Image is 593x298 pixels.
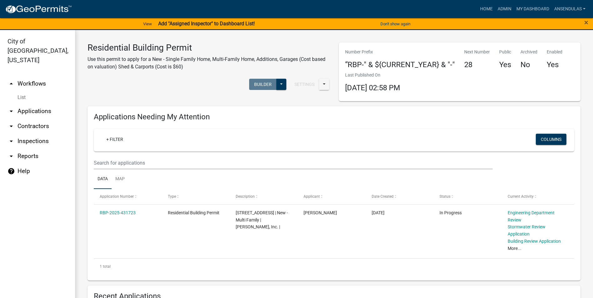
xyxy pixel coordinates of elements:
[478,3,495,15] a: Home
[94,169,112,189] a: Data
[552,3,588,15] a: ansendulas
[508,239,561,244] a: Building Review Application
[502,189,570,204] datatable-header-cell: Current Activity
[520,49,537,55] p: Archived
[112,169,128,189] a: Map
[94,189,162,204] datatable-header-cell: Application Number
[345,60,455,69] h4: “RBP-" & ${CURRENT_YEAR} & "-"
[547,60,562,69] h4: Yes
[236,194,255,199] span: Description
[536,134,566,145] button: Columns
[508,224,545,236] a: Stormwater Review Application
[440,210,462,215] span: In Progress
[168,210,219,215] span: Residential Building Permit
[8,137,15,145] i: arrow_drop_down
[499,49,511,55] p: Public
[88,56,329,71] p: Use this permit to apply for a New - Single Family Home, Multi-Family Home, Additions, Garages (C...
[440,194,450,199] span: Status
[230,189,298,204] datatable-header-cell: Description
[141,19,154,29] a: View
[584,19,588,26] button: Close
[304,210,337,215] span: Zac Rosenow
[94,259,574,274] div: 1 total
[508,194,534,199] span: Current Activity
[508,246,521,251] a: More...
[378,19,413,29] button: Don't show again
[100,194,134,199] span: Application Number
[499,60,511,69] h4: Yes
[345,83,400,92] span: [DATE] 02:58 PM
[162,189,229,204] datatable-header-cell: Type
[8,122,15,130] i: arrow_drop_down
[372,210,384,215] span: 06/05/2025
[101,134,128,145] a: + Filter
[298,189,365,204] datatable-header-cell: Applicant
[8,152,15,160] i: arrow_drop_down
[508,210,555,222] a: Engineering Department Review
[366,189,434,204] datatable-header-cell: Date Created
[464,60,490,69] h4: 28
[94,112,574,122] h4: Applications Needing My Attention
[236,210,288,230] span: 1400 6TH ST N | New - Multi Family | Kuepers, Inc. |
[495,3,514,15] a: Admin
[168,194,176,199] span: Type
[434,189,501,204] datatable-header-cell: Status
[8,167,15,175] i: help
[249,79,277,90] button: Builder
[520,60,537,69] h4: No
[514,3,552,15] a: My Dashboard
[547,49,562,55] p: Enabled
[94,156,493,169] input: Search for applications
[372,194,394,199] span: Date Created
[289,79,319,90] button: Settings
[8,107,15,115] i: arrow_drop_down
[345,49,455,55] p: Number Prefix
[158,21,255,27] strong: Add "Assigned Inspector" to Dashboard List!
[584,18,588,27] span: ×
[8,80,15,87] i: arrow_drop_up
[88,42,329,53] h3: Residential Building Permit
[345,72,400,78] p: Last Published On
[304,194,320,199] span: Applicant
[464,49,490,55] p: Next Number
[100,210,136,215] a: RBP-2025-431723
